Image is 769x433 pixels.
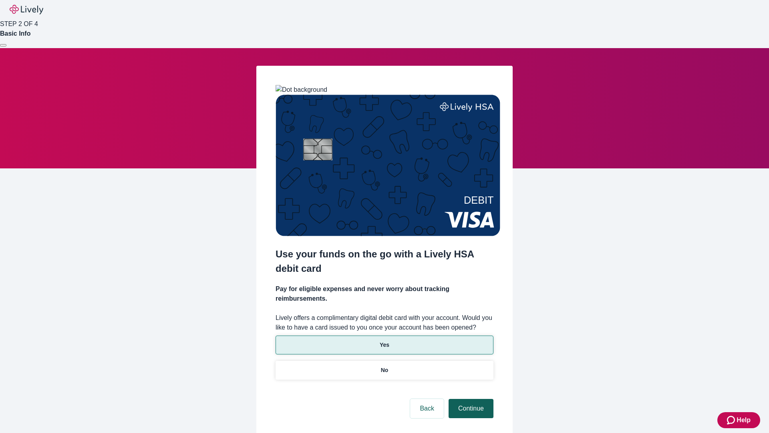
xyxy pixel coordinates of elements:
[276,313,493,332] label: Lively offers a complimentary digital debit card with your account. Would you like to have a card...
[276,336,493,354] button: Yes
[381,366,389,374] p: No
[449,399,493,418] button: Continue
[276,361,493,380] button: No
[380,341,389,349] p: Yes
[276,247,493,276] h2: Use your funds on the go with a Lively HSA debit card
[276,85,327,95] img: Dot background
[10,5,43,14] img: Lively
[727,415,737,425] svg: Zendesk support icon
[410,399,444,418] button: Back
[276,95,500,236] img: Debit card
[737,415,751,425] span: Help
[717,412,760,428] button: Zendesk support iconHelp
[276,284,493,304] h4: Pay for eligible expenses and never worry about tracking reimbursements.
